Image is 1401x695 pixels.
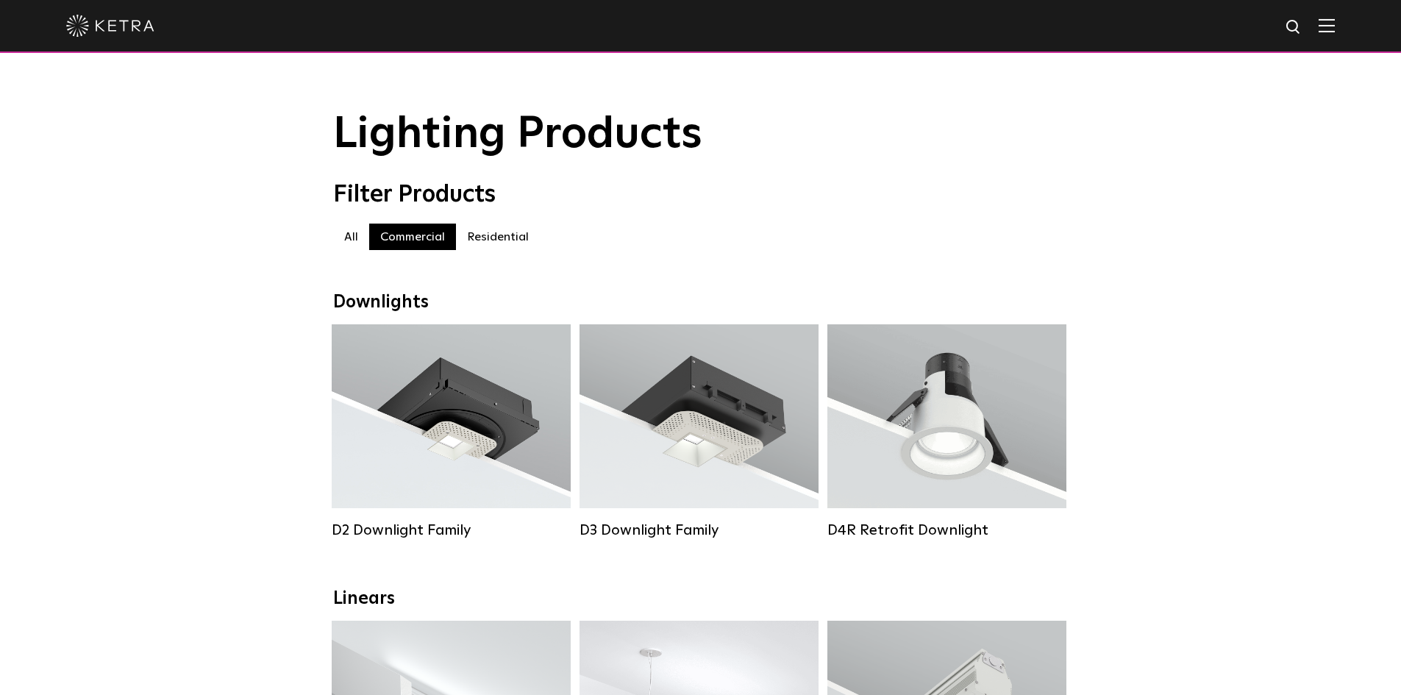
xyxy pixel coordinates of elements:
a: D3 Downlight Family Lumen Output:700 / 900 / 1100Colors:White / Black / Silver / Bronze / Paintab... [580,324,819,539]
label: Commercial [369,224,456,250]
img: ketra-logo-2019-white [66,15,154,37]
img: search icon [1285,18,1303,37]
a: D2 Downlight Family Lumen Output:1200Colors:White / Black / Gloss Black / Silver / Bronze / Silve... [332,324,571,539]
img: Hamburger%20Nav.svg [1319,18,1335,32]
a: D4R Retrofit Downlight Lumen Output:800Colors:White / BlackBeam Angles:15° / 25° / 40° / 60°Watta... [827,324,1066,539]
label: All [333,224,369,250]
div: Linears [333,588,1069,610]
div: Downlights [333,292,1069,313]
label: Residential [456,224,540,250]
span: Lighting Products [333,113,702,157]
div: D3 Downlight Family [580,521,819,539]
div: D4R Retrofit Downlight [827,521,1066,539]
div: D2 Downlight Family [332,521,571,539]
div: Filter Products [333,181,1069,209]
